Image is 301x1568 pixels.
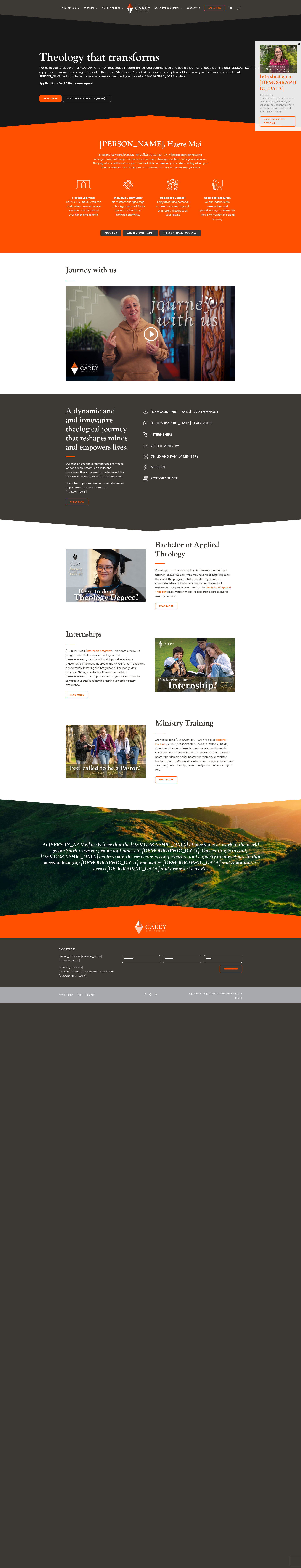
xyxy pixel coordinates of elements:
[204,196,231,200] strong: Specialist Lecturers
[143,432,148,438] img: Plant
[72,196,95,200] strong: Flexible Learning
[84,7,98,14] a: Students
[143,444,148,448] img: Speech bubble
[155,196,190,217] p: Enjoy direct and personal access to student support and library resources at your leisure
[143,421,148,425] img: Building
[59,948,76,951] a: 0800 773 776
[155,776,177,783] a: Read More
[100,230,121,236] a: About Us
[260,93,297,113] p: Dive into the [DEMOGRAPHIC_DATA]! Learn to read, interpret, and apply its Scriptures to deepen yo...
[66,200,101,217] span: At [PERSON_NAME], you can study when, how and where you want - we fit around your needs and context
[200,196,235,221] p: All our teachers are researchers and practitioners, committed to their own journey of lifelong le...
[150,454,199,459] a: Child and Family Ministry
[102,7,124,14] a: Alumni & Friends
[39,50,262,66] h2: Theology that transforms
[186,7,200,14] a: Contact Us
[150,465,165,469] a: Mission
[63,95,111,102] a: Why choose [PERSON_NAME]?
[155,568,235,598] p: If you aspire to deepen your love for [PERSON_NAME] and faithfully answer his call, while making ...
[92,140,209,150] h2: [PERSON_NAME], Haere Mai
[237,997,242,999] a: Husk
[87,649,111,653] a: Internship program
[77,994,82,997] a: T&Cs
[154,7,182,14] a: About [PERSON_NAME]
[150,409,219,414] a: [DEMOGRAPHIC_DATA] and Theology
[60,7,80,14] a: Study Options
[185,992,242,1000] div: © [PERSON_NAME][GEOGRAPHIC_DATA]. Made with love by .
[112,200,145,217] span: No matter your age, stage or background, you'll find a place to belong in our thriving community
[150,476,178,481] a: PostGraduate
[260,74,297,93] h3: Introduction to [DEMOGRAPHIC_DATA]
[86,994,95,997] a: Contact
[155,738,235,772] p: Are you heeding [DEMOGRAPHIC_DATA]’s call to in the [DEMOGRAPHIC_DATA]? [PERSON_NAME] stands as a...
[159,230,201,236] a: [PERSON_NAME] Courses
[135,932,166,935] a: Carey Baptist College
[39,95,62,102] a: Apply Now
[260,45,297,73] img: Intro to NT
[150,444,179,448] a: Youth Ministry
[143,410,148,414] img: Bible
[66,725,146,778] img: Ministry Training_2023
[59,955,102,962] a: [EMAIL_ADDRESS][PERSON_NAME][DOMAIN_NAME]
[163,178,183,191] img: Dedicated Support WHITE
[111,196,146,217] div: Page 1
[155,738,226,746] a: pastoral leadership
[155,603,177,609] a: Read More
[39,81,93,85] strong: Applications for 2026 are now open!
[66,196,101,217] div: Page 1
[66,462,128,494] div: Our mission goes beyond imparting knowledge; we seek deep integration and lasting transformation,...
[66,481,128,494] p: Navigate our programmes on offer adjacent or apply now to start our 3-steps to [PERSON_NAME].
[260,70,297,74] a: Intro to NT
[66,630,146,641] h2: Internships
[127,3,150,13] img: Carey Baptist College
[123,230,158,236] a: Why [PERSON_NAME]
[200,196,235,221] div: Page 1
[143,476,148,481] img: Stack of books
[66,692,88,698] a: Read More
[143,465,148,470] img: Hands in prayer position
[66,549,146,602] img: Bachelor of Applied Theology_2023
[59,965,116,978] p: [STREET_ADDRESS] [PERSON_NAME], [GEOGRAPHIC_DATA] 1061 [GEOGRAPHIC_DATA]
[92,153,209,170] p: For nearly 100 years, [PERSON_NAME][GEOGRAPHIC_DATA] has been inspiring world-changers like you t...
[118,178,139,191] img: Diverse & Inclusive WHITE
[59,994,73,997] a: Privacy Policy
[39,66,262,81] p: We invite you to discover [DEMOGRAPHIC_DATA] that shapes hearts, minds, and communities and begin...
[143,993,147,997] a: Follow on Facebook
[66,407,128,453] h2: A dynamic and and innovative theological journey that reshapes minds and empowers lives.
[207,178,228,191] img: Expert Lecturers WHITE
[66,499,88,505] a: Apply Now
[155,540,235,560] h2: Bachelor of Applied Theology
[150,432,172,437] a: Internships
[135,920,166,934] img: Carey Baptist College
[155,638,235,692] img: Internships_2023
[160,196,186,200] strong: Dedicated Support
[148,993,153,997] a: Follow on Instagram
[39,842,262,873] h2: At [PERSON_NAME] we believe that the [DEMOGRAPHIC_DATA] of mission is at work in the world by the...
[66,649,146,687] p: [PERSON_NAME] offers accredited NZQA programmes that combine theological and [DEMOGRAPHIC_DATA] s...
[143,454,148,459] img: Family
[66,266,235,276] h2: Journey with us
[114,196,143,200] strong: Inclusive Community
[298,42,301,45] button: Close
[155,719,235,729] h2: Ministry Training
[73,178,94,191] img: Flexible Learning WHITE
[150,421,212,426] a: [DEMOGRAPHIC_DATA] Leadership
[154,993,158,997] a: Follow on LinkedIn
[204,5,225,11] a: Apply Now
[260,116,296,127] a: View Your Study Options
